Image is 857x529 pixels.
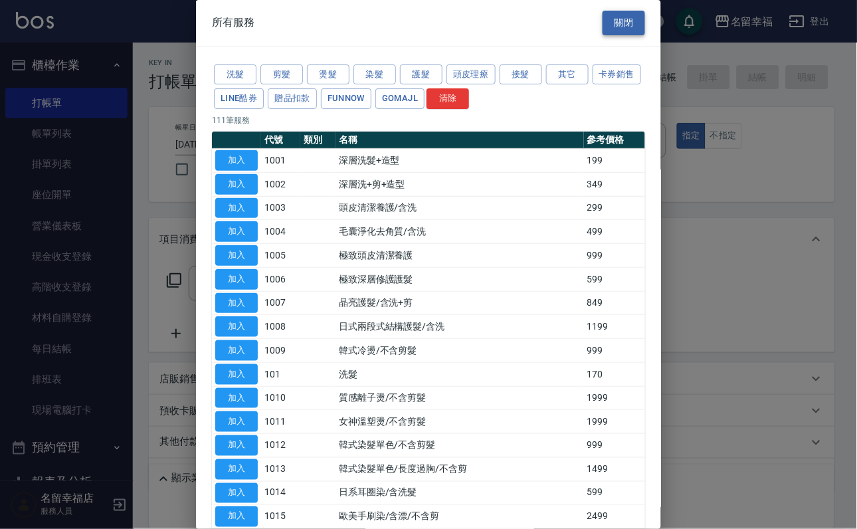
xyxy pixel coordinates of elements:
td: 170 [584,362,646,386]
p: 111 筆服務 [212,114,645,126]
td: 999 [584,244,646,268]
td: 韓式染髮單色/長度過胸/不含剪 [335,457,584,481]
button: 加入 [215,435,258,456]
button: 洗髮 [214,64,256,85]
button: 燙髮 [307,64,349,85]
th: 類別 [300,132,335,149]
td: 1999 [584,410,646,434]
td: 999 [584,434,646,458]
td: 199 [584,149,646,173]
td: 深層洗+剪+造型 [335,172,584,196]
button: 加入 [215,293,258,314]
td: 女神溫塑燙/不含剪髮 [335,410,584,434]
td: 韓式染髮單色/不含剪髮 [335,434,584,458]
td: 1009 [261,339,300,363]
td: 頭皮清潔養護/含洗 [335,196,584,220]
button: 加入 [215,316,258,337]
td: 499 [584,220,646,244]
button: 加入 [215,269,258,290]
td: 極致深層修護護髮 [335,267,584,291]
td: 質感離子燙/不含剪髮 [335,386,584,410]
td: 1012 [261,434,300,458]
span: 所有服務 [212,16,254,29]
td: 299 [584,196,646,220]
button: 其它 [546,64,589,85]
td: 599 [584,267,646,291]
td: 1005 [261,244,300,268]
th: 代號 [261,132,300,149]
td: 1999 [584,386,646,410]
button: 剪髮 [260,64,303,85]
button: 加入 [215,174,258,195]
button: 卡券銷售 [593,64,642,85]
td: 1001 [261,149,300,173]
button: 加入 [215,411,258,432]
button: 加入 [215,364,258,385]
td: 日式兩段式結構護髮/含洗 [335,315,584,339]
td: 1008 [261,315,300,339]
td: 晶亮護髮/含洗+剪 [335,291,584,315]
td: 日系耳圈染/含洗髮 [335,481,584,505]
button: 加入 [215,221,258,242]
button: FUNNOW [321,88,371,109]
button: GOMAJL [375,88,425,109]
td: 599 [584,481,646,505]
td: 1004 [261,220,300,244]
td: 1003 [261,196,300,220]
td: 1002 [261,172,300,196]
button: 染髮 [353,64,396,85]
button: 贈品扣款 [268,88,317,109]
td: 韓式冷燙/不含剪髮 [335,339,584,363]
button: 加入 [215,459,258,480]
button: 清除 [427,88,469,109]
td: 2499 [584,505,646,529]
td: 深層洗髮+造型 [335,149,584,173]
td: 1013 [261,457,300,481]
button: 加入 [215,340,258,361]
button: LINE酷券 [214,88,264,109]
td: 999 [584,339,646,363]
button: 關閉 [603,11,645,35]
td: 1006 [261,267,300,291]
td: 1499 [584,457,646,481]
td: 歐美手刷染/含漂/不含剪 [335,505,584,529]
th: 名稱 [335,132,584,149]
td: 極致頭皮清潔養護 [335,244,584,268]
td: 349 [584,172,646,196]
button: 加入 [215,198,258,219]
button: 加入 [215,483,258,504]
button: 加入 [215,150,258,171]
td: 1015 [261,505,300,529]
td: 1199 [584,315,646,339]
button: 加入 [215,245,258,266]
td: 1010 [261,386,300,410]
td: 洗髮 [335,362,584,386]
td: 1011 [261,410,300,434]
td: 849 [584,291,646,315]
button: 護髮 [400,64,442,85]
button: 加入 [215,506,258,527]
button: 加入 [215,388,258,409]
button: 接髮 [500,64,542,85]
button: 頭皮理療 [446,64,496,85]
td: 1007 [261,291,300,315]
th: 參考價格 [584,132,646,149]
td: 毛囊淨化去角質/含洗 [335,220,584,244]
td: 1014 [261,481,300,505]
td: 101 [261,362,300,386]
